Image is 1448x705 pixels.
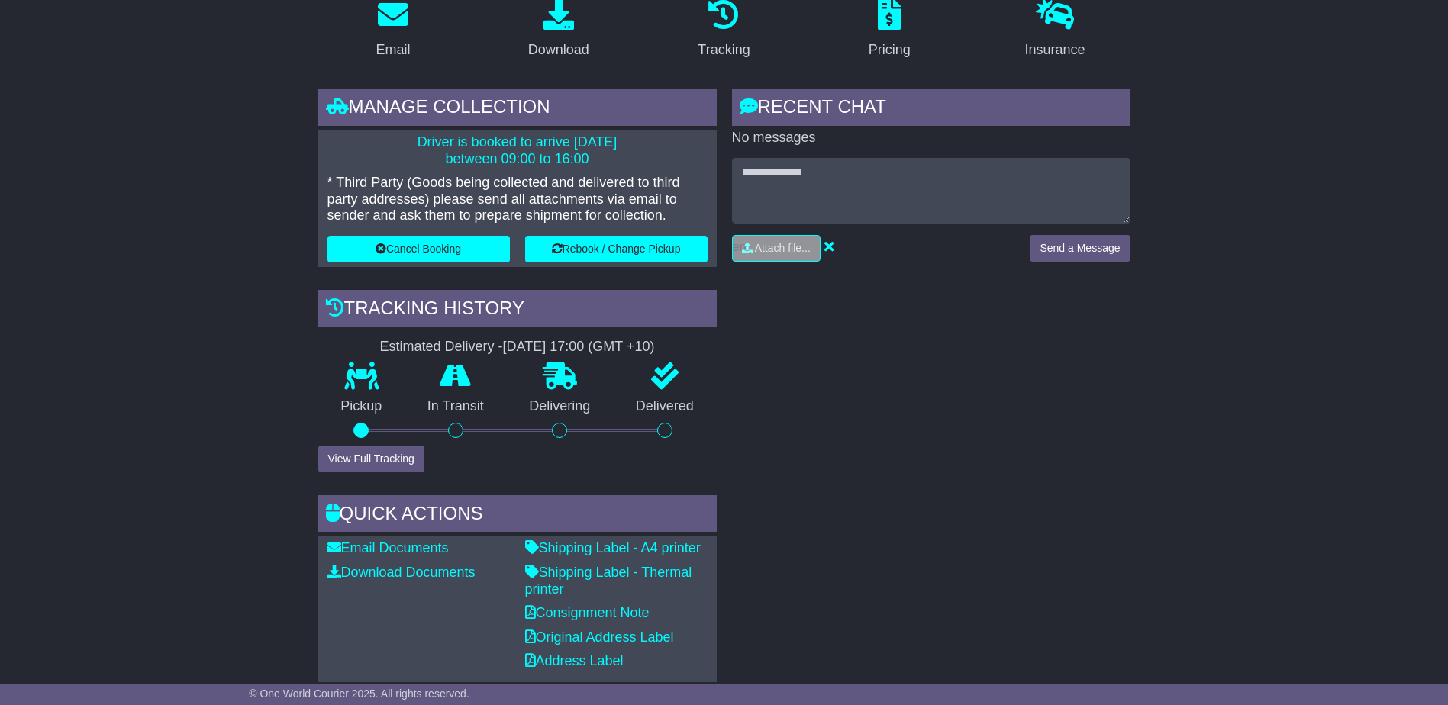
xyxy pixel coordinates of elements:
[318,446,424,472] button: View Full Tracking
[327,175,708,224] p: * Third Party (Goods being collected and delivered to third party addresses) please send all atta...
[525,605,650,620] a: Consignment Note
[525,653,624,668] a: Address Label
[327,565,476,580] a: Download Documents
[507,398,614,415] p: Delivering
[327,236,510,262] button: Cancel Booking
[869,40,911,60] div: Pricing
[528,40,589,60] div: Download
[249,687,469,700] span: © One World Courier 2025. All rights reserved.
[318,290,717,331] div: Tracking history
[525,565,692,597] a: Shipping Label - Thermal printer
[318,495,717,536] div: Quick Actions
[525,629,674,645] a: Original Address Label
[318,89,717,130] div: Manage collection
[1030,235,1130,262] button: Send a Message
[732,89,1130,130] div: RECENT CHAT
[732,130,1130,146] p: No messages
[698,40,750,60] div: Tracking
[525,540,701,555] a: Shipping Label - A4 printer
[1025,40,1085,60] div: Insurance
[327,540,449,555] a: Email Documents
[503,339,655,356] div: [DATE] 17:00 (GMT +10)
[613,398,717,415] p: Delivered
[405,398,507,415] p: In Transit
[525,236,708,262] button: Rebook / Change Pickup
[318,339,717,356] div: Estimated Delivery -
[318,398,405,415] p: Pickup
[327,134,708,167] p: Driver is booked to arrive [DATE] between 09:00 to 16:00
[376,40,410,60] div: Email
